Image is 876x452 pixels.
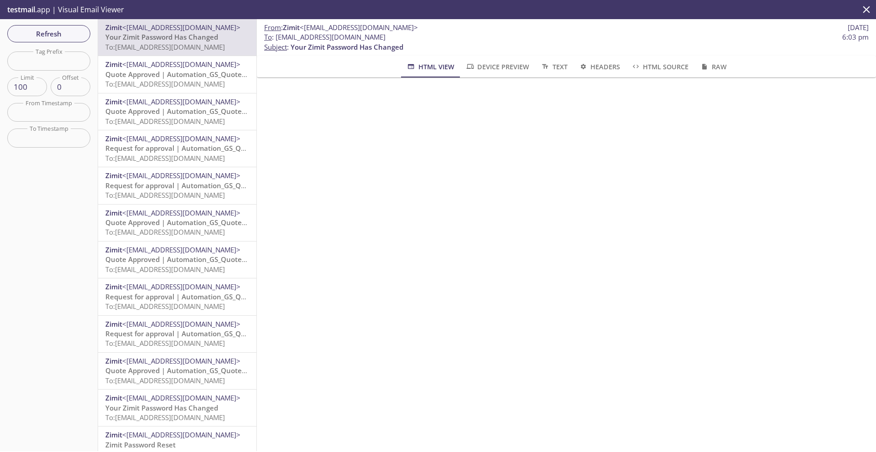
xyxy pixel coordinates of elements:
span: Zimit [105,430,122,439]
span: Zimit [105,245,122,254]
span: HTML View [406,61,454,72]
span: Zimit [105,208,122,217]
span: Your Zimit Password Has Changed [105,32,218,41]
span: Request for approval | Automation_GS_Quotebycor [105,292,274,301]
span: To: [EMAIL_ADDRESS][DOMAIN_NAME] [105,117,225,126]
div: Zimit<[EMAIL_ADDRESS][DOMAIN_NAME]>Request for approval | Automation_GS_Quotexo9yvTo:[EMAIL_ADDRE... [98,130,256,167]
span: Your Zimit Password Has Changed [105,403,218,412]
div: Zimit<[EMAIL_ADDRESS][DOMAIN_NAME]>Quote Approved | Automation_GS_Quotexo9yvTo:[EMAIL_ADDRESS][DO... [98,93,256,130]
span: Quote Approved | Automation_GS_Quote4wjxr [105,366,260,375]
div: Zimit<[EMAIL_ADDRESS][DOMAIN_NAME]>Request for approval | Automation_GS_QuotebycorTo:[EMAIL_ADDRE... [98,278,256,315]
span: Quote Approved | Automation_GS_Quotebycor [105,255,260,264]
span: Zimit [105,319,122,329]
span: Zimit [105,356,122,365]
span: <[EMAIL_ADDRESS][DOMAIN_NAME]> [122,245,240,254]
span: <[EMAIL_ADDRESS][DOMAIN_NAME]> [122,356,240,365]
span: Refresh [15,28,83,40]
div: Zimit<[EMAIL_ADDRESS][DOMAIN_NAME]>Quote Approved | Automation_GS_Quotexo9yvTo:[EMAIL_ADDRESS][DO... [98,56,256,92]
div: Zimit<[EMAIL_ADDRESS][DOMAIN_NAME]>Your Zimit Password Has ChangedTo:[EMAIL_ADDRESS][DOMAIN_NAME] [98,19,256,56]
span: Zimit [105,97,122,106]
div: Zimit<[EMAIL_ADDRESS][DOMAIN_NAME]>Request for approval | Automation_GS_QuotebycorTo:[EMAIL_ADDRE... [98,316,256,352]
span: Request for approval | Automation_GS_Quotexo9yv [105,181,276,190]
span: To: [EMAIL_ADDRESS][DOMAIN_NAME] [105,265,225,274]
span: To: [EMAIL_ADDRESS][DOMAIN_NAME] [105,376,225,385]
div: Zimit<[EMAIL_ADDRESS][DOMAIN_NAME]>Quote Approved | Automation_GS_QuotebycorTo:[EMAIL_ADDRESS][DO... [98,241,256,278]
p: : [264,32,869,52]
span: From [264,23,281,32]
span: <[EMAIL_ADDRESS][DOMAIN_NAME]> [122,23,240,32]
span: Quote Approved | Automation_GS_Quotexo9yv [105,107,261,116]
span: Zimit [105,393,122,402]
span: Zimit [105,134,122,143]
span: Your Zimit Password Has Changed [291,42,403,51]
span: Quote Approved | Automation_GS_Quotexo9yv [105,70,261,79]
span: To: [EMAIL_ADDRESS][DOMAIN_NAME] [105,154,225,163]
span: To: [EMAIL_ADDRESS][DOMAIN_NAME] [105,227,225,236]
span: To: [EMAIL_ADDRESS][DOMAIN_NAME] [105,79,225,88]
span: <[EMAIL_ADDRESS][DOMAIN_NAME]> [122,430,240,439]
span: <[EMAIL_ADDRESS][DOMAIN_NAME]> [122,60,240,69]
span: Zimit [105,171,122,180]
span: HTML Source [631,61,688,72]
span: To: [EMAIL_ADDRESS][DOMAIN_NAME] [105,190,225,200]
span: To: [EMAIL_ADDRESS][DOMAIN_NAME] [105,413,225,422]
span: To: [EMAIL_ADDRESS][DOMAIN_NAME] [105,42,225,51]
div: Zimit<[EMAIL_ADDRESS][DOMAIN_NAME]>Request for approval | Automation_GS_Quotexo9yvTo:[EMAIL_ADDRE... [98,167,256,204]
span: Request for approval | Automation_GS_Quotexo9yv [105,144,276,153]
span: To: [EMAIL_ADDRESS][DOMAIN_NAME] [105,339,225,348]
span: To [264,32,272,41]
span: testmail [7,5,35,15]
span: Device Preview [465,61,529,72]
span: Subject [264,42,287,51]
span: <[EMAIL_ADDRESS][DOMAIN_NAME]> [300,23,418,32]
span: Quote Approved | Automation_GS_Quotebycor [105,218,260,227]
span: Zimit [105,23,122,32]
span: : [264,23,418,32]
span: <[EMAIL_ADDRESS][DOMAIN_NAME]> [122,134,240,143]
span: Zimit [283,23,300,32]
span: Raw [699,61,726,72]
span: <[EMAIL_ADDRESS][DOMAIN_NAME]> [122,393,240,402]
span: <[EMAIL_ADDRESS][DOMAIN_NAME]> [122,97,240,106]
span: Zimit [105,282,122,291]
span: 6:03 pm [842,32,869,42]
span: Text [540,61,567,72]
span: Zimit Password Reset [105,440,176,449]
span: <[EMAIL_ADDRESS][DOMAIN_NAME]> [122,171,240,180]
span: <[EMAIL_ADDRESS][DOMAIN_NAME]> [122,319,240,329]
span: Request for approval | Automation_GS_Quotebycor [105,329,274,338]
div: Zimit<[EMAIL_ADDRESS][DOMAIN_NAME]>Quote Approved | Automation_GS_QuotebycorTo:[EMAIL_ADDRESS][DO... [98,205,256,241]
span: Headers [579,61,620,72]
div: Zimit<[EMAIL_ADDRESS][DOMAIN_NAME]>Quote Approved | Automation_GS_Quote4wjxrTo:[EMAIL_ADDRESS][DO... [98,353,256,389]
span: Zimit [105,60,122,69]
span: : [EMAIL_ADDRESS][DOMAIN_NAME] [264,32,386,42]
div: Zimit<[EMAIL_ADDRESS][DOMAIN_NAME]>Your Zimit Password Has ChangedTo:[EMAIL_ADDRESS][DOMAIN_NAME] [98,390,256,426]
span: <[EMAIL_ADDRESS][DOMAIN_NAME]> [122,282,240,291]
span: To: [EMAIL_ADDRESS][DOMAIN_NAME] [105,302,225,311]
button: Refresh [7,25,90,42]
span: <[EMAIL_ADDRESS][DOMAIN_NAME]> [122,208,240,217]
span: [DATE] [848,23,869,32]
